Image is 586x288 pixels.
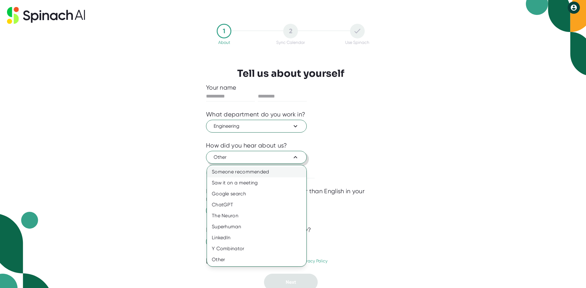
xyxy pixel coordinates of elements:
div: Superhuman [207,221,306,232]
div: Other [207,254,306,265]
div: LinkedIn [207,232,306,243]
div: ChatGPT [207,199,306,210]
div: Y Combinator [207,243,306,254]
div: Someone recommended [207,166,306,177]
div: Saw it on a meeting [207,177,306,188]
div: Google search [207,188,306,199]
div: The Neuron [207,210,306,221]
